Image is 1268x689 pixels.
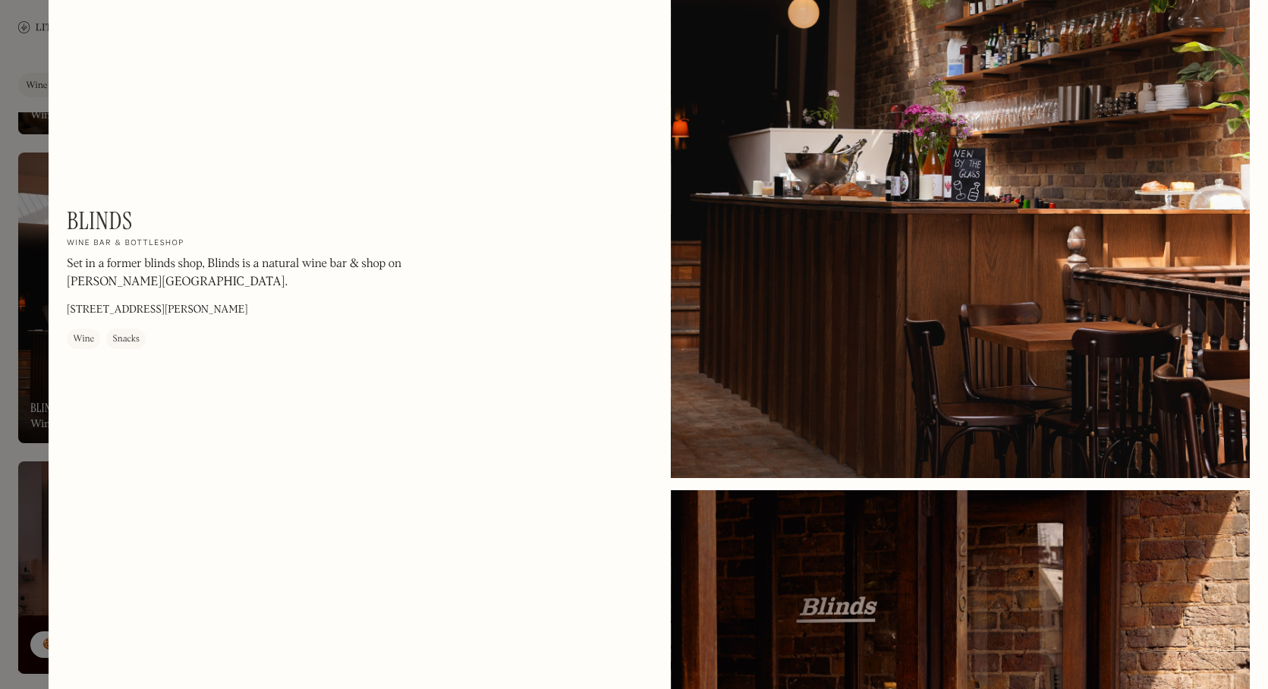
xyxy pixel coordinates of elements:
[73,332,94,348] div: Wine
[67,256,477,292] p: Set in a former blinds shop, Blinds is a natural wine bar & shop on [PERSON_NAME][GEOGRAPHIC_DATA].
[112,332,140,348] div: Snacks
[67,303,248,319] p: [STREET_ADDRESS][PERSON_NAME]
[67,206,133,235] h1: Blinds
[67,239,184,250] h2: Wine bar & bottleshop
